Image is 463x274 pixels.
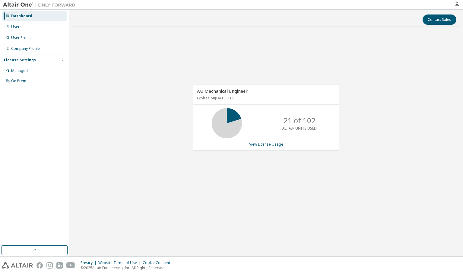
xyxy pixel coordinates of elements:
div: User Profile [11,35,32,40]
p: © 2025 Altair Engineering, Inc. All Rights Reserved. [81,265,174,270]
div: Website Terms of Use [98,260,143,265]
div: License Settings [4,58,36,63]
div: Cookie Consent [143,260,174,265]
p: ALTAIR UNITS USED [282,126,317,131]
p: 21 of 102 [284,115,316,126]
button: Contact Sales [423,15,456,25]
span: AU Mechanical Engineer [197,88,248,94]
div: Dashboard [11,14,32,18]
div: On Prem [11,79,26,83]
div: Users [11,24,22,29]
p: Expires on [DATE] UTC [197,95,334,101]
img: facebook.svg [36,262,43,269]
a: View License Usage [249,142,283,147]
img: linkedin.svg [56,262,63,269]
img: Altair One [3,2,78,8]
div: Managed [11,68,28,73]
div: Company Profile [11,46,40,51]
div: Privacy [81,260,98,265]
img: altair_logo.svg [2,262,33,269]
img: youtube.svg [66,262,75,269]
img: instagram.svg [46,262,53,269]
